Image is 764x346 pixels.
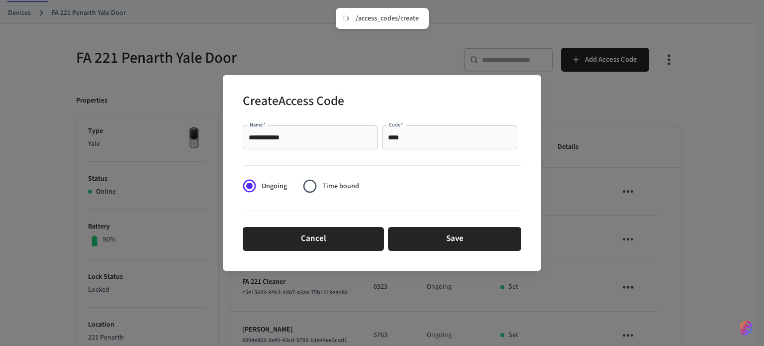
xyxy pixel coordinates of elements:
span: Time bound [322,181,359,192]
button: Cancel [243,227,384,251]
img: SeamLogoGradient.69752ec5.svg [740,320,752,336]
label: Name [250,121,266,128]
div: /access_codes/create [356,14,419,23]
h2: Create Access Code [243,87,344,117]
button: Save [388,227,521,251]
label: Code [389,121,403,128]
span: Ongoing [262,181,287,192]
